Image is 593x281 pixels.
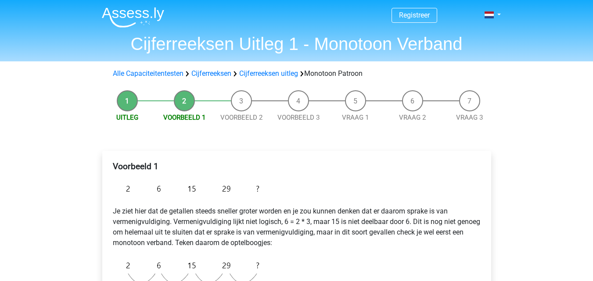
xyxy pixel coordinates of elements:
[116,114,138,121] a: Uitleg
[113,161,158,171] b: Voorbeeld 1
[399,114,426,121] a: Vraag 2
[220,114,262,121] a: Voorbeeld 2
[113,69,183,78] a: Alle Capaciteitentesten
[163,114,205,121] a: Voorbeeld 1
[102,7,164,28] img: Assessly
[277,114,320,121] a: Voorbeeld 3
[95,33,499,54] h1: Cijferreeksen Uitleg 1 - Monotoon Verband
[113,206,481,248] p: Je ziet hier dat de getallen steeds sneller groter worden en je zou kunnen denken dat er daarom s...
[191,69,231,78] a: Cijferreeksen
[113,178,264,199] img: Figure sequences Example 3.png
[239,69,298,78] a: Cijferreeksen uitleg
[399,11,430,19] a: Registreer
[456,114,483,121] a: Vraag 3
[109,68,484,79] div: Monotoon Patroon
[342,114,369,121] a: Vraag 1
